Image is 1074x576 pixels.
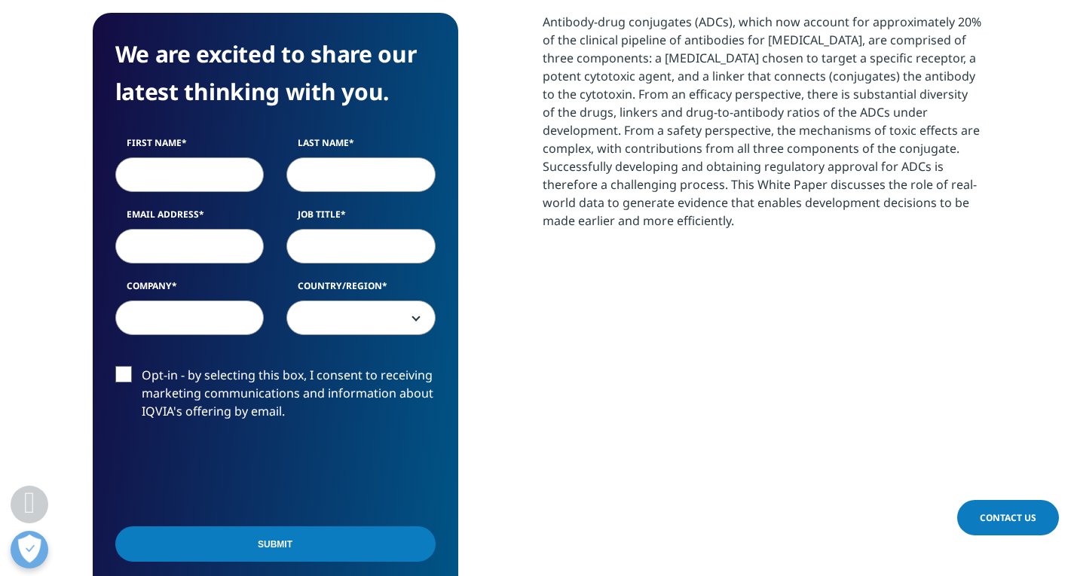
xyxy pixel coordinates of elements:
label: Company [115,279,265,300]
label: Opt-in - by selecting this box, I consent to receiving marketing communications and information a... [115,366,436,428]
iframe: reCAPTCHA [115,444,344,503]
h4: We are excited to share our latest thinking with you. [115,35,436,111]
label: First Name [115,136,265,157]
input: Submit [115,526,436,562]
label: Job Title [286,208,436,229]
button: Open Preferences [11,531,48,568]
p: Antibody-drug conjugates (ADCs), which now account for approximately 20% of the clinical pipeline... [543,13,982,241]
label: Email Address [115,208,265,229]
label: Country/Region [286,279,436,300]
a: Contact Us [957,500,1059,535]
label: Last Name [286,136,436,157]
span: Contact Us [980,511,1036,524]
